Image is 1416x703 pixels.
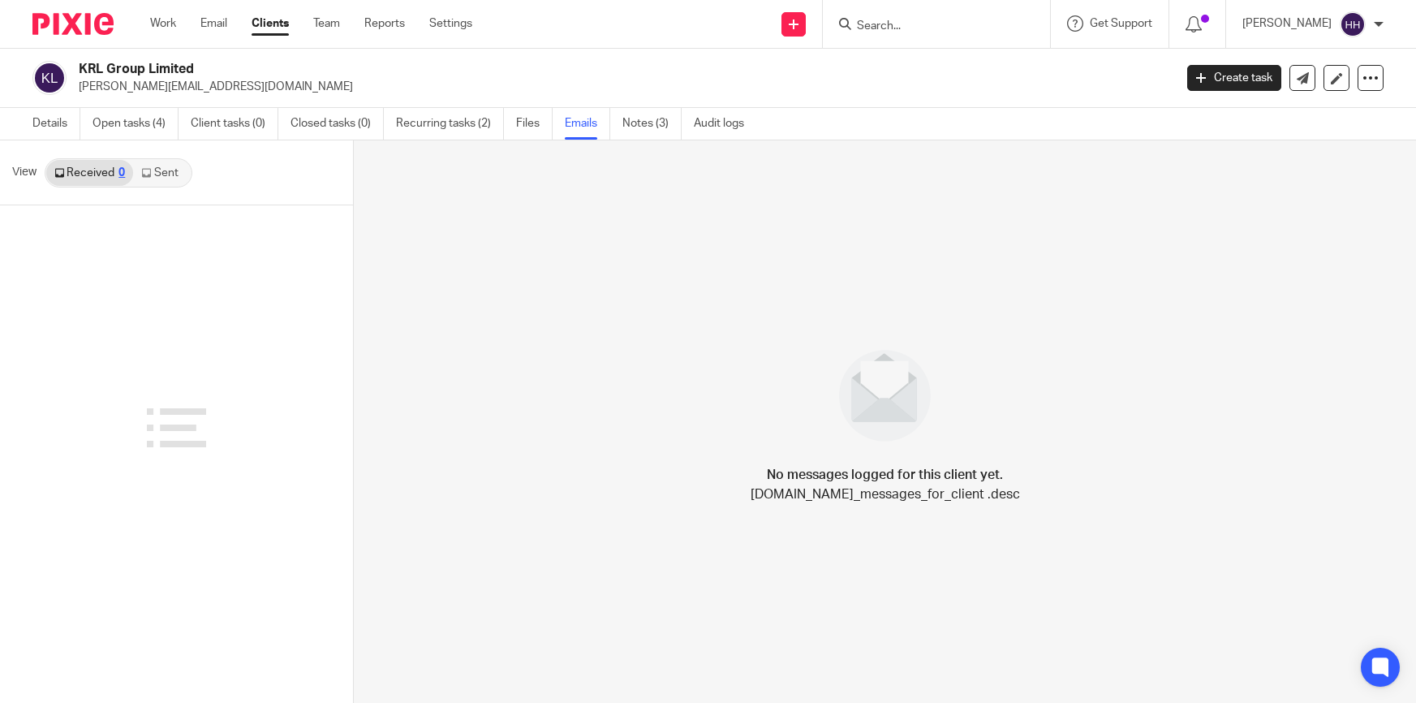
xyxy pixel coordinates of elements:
[118,167,125,179] div: 0
[429,15,472,32] a: Settings
[93,108,179,140] a: Open tasks (4)
[79,61,946,78] h2: KRL Group Limited
[829,339,941,452] img: image
[622,108,682,140] a: Notes (3)
[565,108,610,140] a: Emails
[191,108,278,140] a: Client tasks (0)
[1187,65,1281,91] a: Create task
[396,108,504,140] a: Recurring tasks (2)
[767,465,1003,485] h4: No messages logged for this client yet.
[12,164,37,181] span: View
[364,15,405,32] a: Reports
[133,160,190,186] a: Sent
[855,19,1001,34] input: Search
[252,15,289,32] a: Clients
[150,15,176,32] a: Work
[1242,15,1332,32] p: [PERSON_NAME]
[1090,18,1152,29] span: Get Support
[694,108,756,140] a: Audit logs
[516,108,553,140] a: Files
[32,61,67,95] img: svg%3E
[1340,11,1366,37] img: svg%3E
[79,79,1163,95] p: [PERSON_NAME][EMAIL_ADDRESS][DOMAIN_NAME]
[46,160,133,186] a: Received0
[32,108,80,140] a: Details
[751,485,1020,504] p: [DOMAIN_NAME]_messages_for_client .desc
[313,15,340,32] a: Team
[200,15,227,32] a: Email
[291,108,384,140] a: Closed tasks (0)
[32,13,114,35] img: Pixie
